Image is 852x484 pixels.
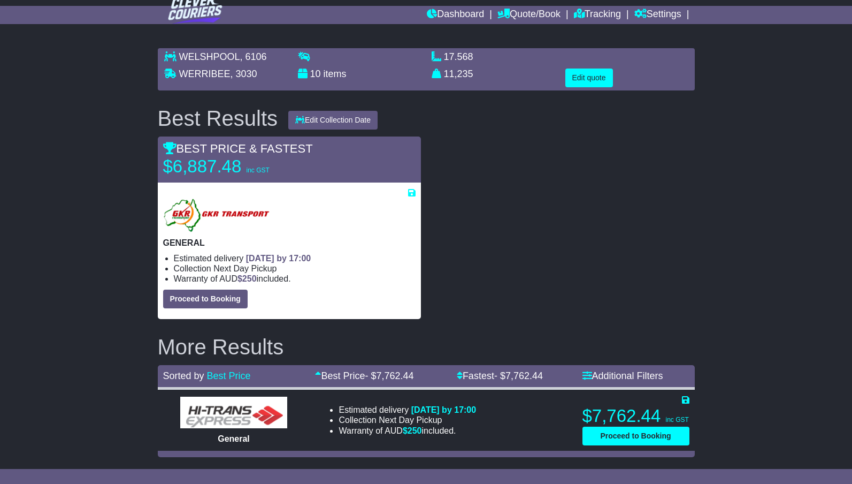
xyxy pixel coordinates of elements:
li: Warranty of AUD included. [174,274,416,284]
img: GKR: GENERAL [163,198,272,232]
button: Edit Collection Date [288,111,378,130]
span: inc GST [246,167,269,174]
span: Next Day Pickup [213,264,277,273]
span: Sorted by [163,370,204,381]
span: items [324,69,347,79]
a: Dashboard [427,6,484,24]
button: Proceed to Booking [163,290,248,308]
span: Next Day Pickup [379,415,442,425]
a: Best Price- $7,762.44 [315,370,413,381]
span: , 6106 [240,51,267,62]
div: Best Results [152,107,283,130]
span: 7,762.44 [505,370,543,381]
span: - $ [365,370,414,381]
button: Proceed to Booking [582,427,689,445]
span: - $ [494,370,543,381]
span: 11,235 [444,69,473,79]
span: inc GST [665,416,688,424]
a: Settings [634,6,681,24]
p: $6,887.48 [163,156,297,177]
button: Edit quote [565,69,613,87]
li: Warranty of AUD included. [339,426,476,436]
a: Fastest- $7,762.44 [457,370,543,381]
li: Collection [174,263,416,274]
span: WERRIBEE [179,69,231,79]
span: 7,762.44 [377,370,414,381]
span: $ [237,274,257,283]
span: [DATE] by 17:00 [246,254,311,263]
a: Quote/Book [497,6,561,24]
span: BEST PRICE & FASTEST [163,142,313,155]
a: Additional Filters [582,370,663,381]
span: 250 [408,426,422,435]
span: $ [403,426,422,435]
span: 10 [310,69,321,79]
span: , 3030 [231,69,257,79]
span: 17.568 [444,51,473,62]
span: [DATE] by 17:00 [411,405,477,414]
li: Estimated delivery [174,253,416,263]
p: GENERAL [163,238,416,248]
li: Collection [339,415,476,425]
span: WELSHPOOL [179,51,240,62]
a: Tracking [574,6,621,24]
a: Best Price [207,370,251,381]
span: 250 [242,274,257,283]
span: General [218,434,250,443]
li: Estimated delivery [339,405,476,415]
p: $7,762.44 [582,405,689,427]
img: HiTrans (Machship): General [180,397,287,428]
h2: More Results [158,335,695,359]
